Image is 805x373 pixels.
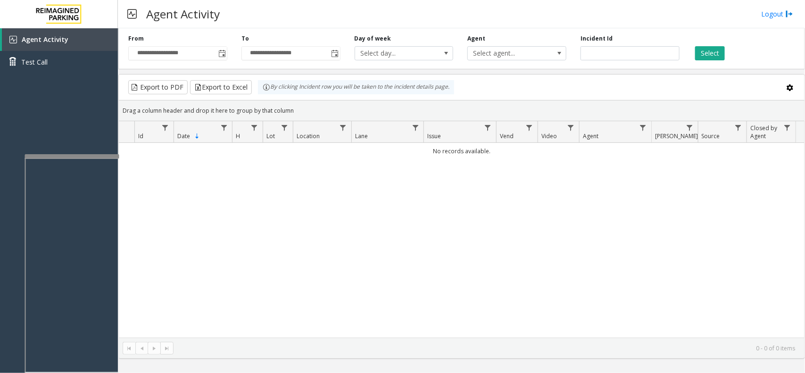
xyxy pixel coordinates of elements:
a: Vend Filter Menu [523,121,536,134]
span: Vend [500,132,514,140]
a: Lot Filter Menu [278,121,291,134]
img: logout [786,9,793,19]
span: Date [177,132,190,140]
a: Issue Filter Menu [481,121,494,134]
label: From [128,34,144,43]
a: Logout [761,9,793,19]
a: H Filter Menu [248,121,260,134]
span: Closed by Agent [750,124,777,140]
span: Agent [583,132,598,140]
span: Source [702,132,720,140]
a: Id Filter Menu [159,121,172,134]
span: Lot [266,132,275,140]
a: Closed by Agent Filter Menu [781,121,794,134]
a: Agent Activity [2,28,118,51]
span: Select agent... [468,47,546,60]
h3: Agent Activity [141,2,224,25]
span: Toggle popup [216,47,227,60]
span: Test Call [21,57,48,67]
a: Location Filter Menu [337,121,349,134]
span: Agent Activity [22,35,68,44]
a: Video Filter Menu [564,121,577,134]
label: To [241,34,249,43]
a: Parker Filter Menu [683,121,696,134]
span: Toggle popup [330,47,340,60]
span: [PERSON_NAME] [655,132,698,140]
span: H [236,132,241,140]
button: Export to Excel [190,80,252,94]
button: Export to PDF [128,80,188,94]
span: Location [297,132,320,140]
span: Issue [428,132,441,140]
label: Day of week [355,34,391,43]
span: Video [541,132,557,140]
span: Lane [355,132,368,140]
a: Agent Filter Menu [637,121,649,134]
img: 'icon' [9,36,17,43]
button: Select [695,46,725,60]
a: Source Filter Menu [732,121,745,134]
span: Select day... [355,47,433,60]
div: Data table [119,121,805,338]
a: Lane Filter Menu [409,121,422,134]
label: Incident Id [581,34,613,43]
img: pageIcon [127,2,137,25]
span: Sortable [193,133,201,140]
kendo-pager-info: 0 - 0 of 0 items [179,344,795,352]
img: infoIcon.svg [263,83,270,91]
td: No records available. [119,143,805,159]
a: Date Filter Menu [217,121,230,134]
label: Agent [467,34,485,43]
div: By clicking Incident row you will be taken to the incident details page. [258,80,454,94]
span: Id [138,132,143,140]
div: Drag a column header and drop it here to group by that column [119,102,805,119]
